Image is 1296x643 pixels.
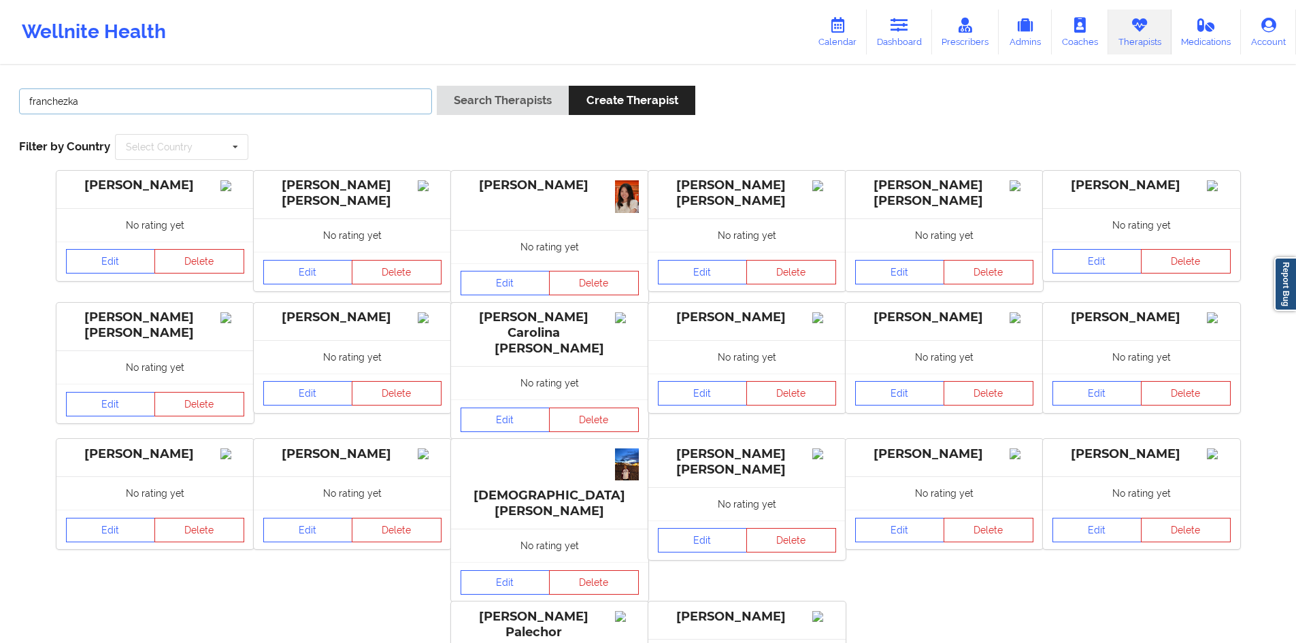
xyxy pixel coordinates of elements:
[461,446,639,520] div: [DEMOGRAPHIC_DATA][PERSON_NAME]
[846,340,1043,374] div: No rating yet
[1274,257,1296,311] a: Report Bug
[855,381,945,406] a: Edit
[352,381,442,406] button: Delete
[56,350,254,384] div: No rating yet
[220,180,244,191] img: Image%2Fplaceholer-image.png
[648,340,846,374] div: No rating yet
[1052,381,1142,406] a: Edit
[855,446,1033,462] div: [PERSON_NAME]
[418,448,442,459] img: Image%2Fplaceholer-image.png
[263,446,442,462] div: [PERSON_NAME]
[549,271,639,295] button: Delete
[867,10,932,54] a: Dashboard
[126,142,193,152] div: Select Country
[1207,180,1231,191] img: Image%2Fplaceholer-image.png
[1010,448,1033,459] img: Image%2Fplaceholer-image.png
[352,518,442,542] button: Delete
[263,518,353,542] a: Edit
[451,366,648,399] div: No rating yet
[944,260,1033,284] button: Delete
[56,476,254,510] div: No rating yet
[154,392,244,416] button: Delete
[66,310,244,341] div: [PERSON_NAME] [PERSON_NAME]
[451,529,648,562] div: No rating yet
[220,448,244,459] img: Image%2Fplaceholer-image.png
[1207,448,1231,459] img: Image%2Fplaceholer-image.png
[418,312,442,323] img: Image%2Fplaceholer-image.png
[932,10,999,54] a: Prescribers
[615,312,639,323] img: Image%2Fplaceholer-image.png
[461,271,550,295] a: Edit
[19,139,110,153] span: Filter by Country
[1141,381,1231,406] button: Delete
[66,392,156,416] a: Edit
[254,476,451,510] div: No rating yet
[812,180,836,191] img: Image%2Fplaceholer-image.png
[154,249,244,274] button: Delete
[846,476,1043,510] div: No rating yet
[451,230,648,263] div: No rating yet
[66,446,244,462] div: [PERSON_NAME]
[1141,518,1231,542] button: Delete
[1241,10,1296,54] a: Account
[812,312,836,323] img: Image%2Fplaceholer-image.png
[658,528,748,553] a: Edit
[812,611,836,622] img: Image%2Fplaceholer-image.png
[437,86,569,115] button: Search Therapists
[461,408,550,432] a: Edit
[418,180,442,191] img: Image%2Fplaceholer-image.png
[615,180,639,213] img: 966ddab7-157c-4b95-8fd0-fc5eadd41ab7_Screenshot_2025-09-09_at_3.37.16%C3%A2%C2%80%C2%AFPM.png
[19,88,432,114] input: Search Keywords
[263,310,442,325] div: [PERSON_NAME]
[254,218,451,252] div: No rating yet
[658,446,836,478] div: [PERSON_NAME] [PERSON_NAME]
[808,10,867,54] a: Calendar
[658,609,836,625] div: [PERSON_NAME]
[615,611,639,622] img: Image%2Fplaceholer-image.png
[352,260,442,284] button: Delete
[1052,249,1142,274] a: Edit
[658,381,748,406] a: Edit
[999,10,1052,54] a: Admins
[461,178,639,193] div: [PERSON_NAME]
[461,570,550,595] a: Edit
[66,518,156,542] a: Edit
[569,86,695,115] button: Create Therapist
[549,570,639,595] button: Delete
[1052,310,1231,325] div: [PERSON_NAME]
[263,178,442,209] div: [PERSON_NAME] [PERSON_NAME]
[1052,178,1231,193] div: [PERSON_NAME]
[154,518,244,542] button: Delete
[855,518,945,542] a: Edit
[812,448,836,459] img: Image%2Fplaceholer-image.png
[944,381,1033,406] button: Delete
[254,340,451,374] div: No rating yet
[66,178,244,193] div: [PERSON_NAME]
[56,208,254,242] div: No rating yet
[1052,518,1142,542] a: Edit
[746,260,836,284] button: Delete
[855,178,1033,209] div: [PERSON_NAME] [PERSON_NAME]
[1043,340,1240,374] div: No rating yet
[846,218,1043,252] div: No rating yet
[1052,10,1108,54] a: Coaches
[1043,476,1240,510] div: No rating yet
[1207,312,1231,323] img: Image%2Fplaceholer-image.png
[615,448,639,480] img: 19201cad-731b-48cd-ba79-7708eff1f937_20d9d560-3930-4c46-8268-a4c9576b6616IMG_0692.jpeg
[746,381,836,406] button: Delete
[658,310,836,325] div: [PERSON_NAME]
[1172,10,1242,54] a: Medications
[1108,10,1172,54] a: Therapists
[549,408,639,432] button: Delete
[1043,208,1240,242] div: No rating yet
[648,487,846,521] div: No rating yet
[746,528,836,553] button: Delete
[855,310,1033,325] div: [PERSON_NAME]
[1141,249,1231,274] button: Delete
[855,260,945,284] a: Edit
[944,518,1033,542] button: Delete
[66,249,156,274] a: Edit
[1010,180,1033,191] img: Image%2Fplaceholer-image.png
[263,260,353,284] a: Edit
[658,260,748,284] a: Edit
